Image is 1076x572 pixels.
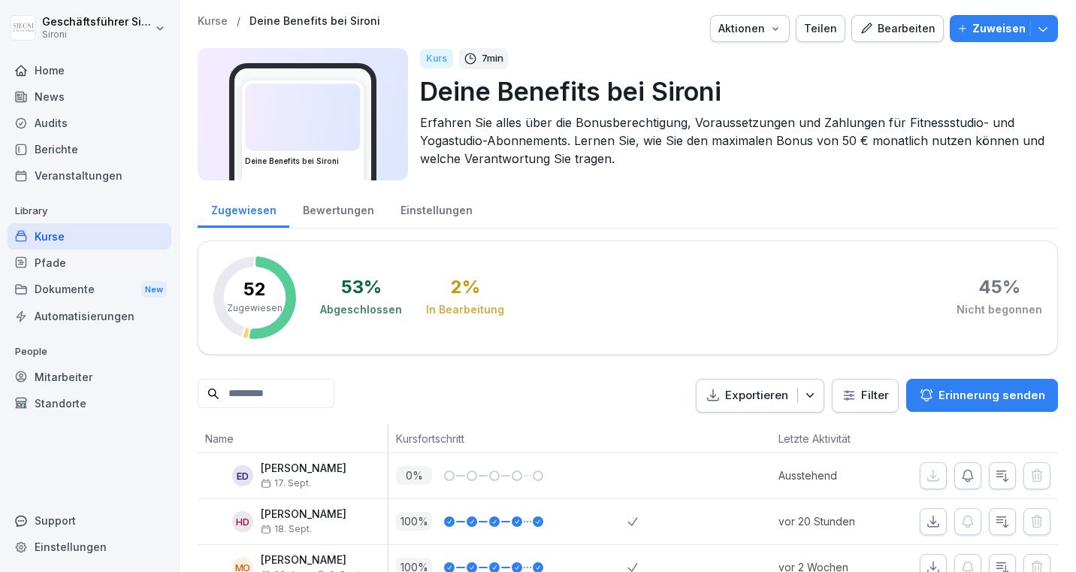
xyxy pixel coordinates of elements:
[8,276,171,304] div: Dokumente
[420,49,453,68] div: Kurs
[205,431,380,446] p: Name
[320,302,402,317] div: Abgeschlossen
[42,29,152,40] p: Sironi
[341,278,382,296] div: 53 %
[261,524,312,534] span: 18. Sept.
[938,387,1045,404] p: Erinnerung senden
[718,20,781,37] div: Aktionen
[243,280,266,298] p: 52
[451,278,480,296] div: 2 %
[8,136,171,162] a: Berichte
[227,301,283,315] p: Zugewiesen
[778,513,890,529] p: vor 20 Stunden
[261,554,363,567] p: [PERSON_NAME]
[696,379,824,413] button: Exportieren
[8,223,171,250] a: Kurse
[198,15,228,28] a: Kurse
[804,20,837,37] div: Teilen
[778,431,883,446] p: Letzte Aktivität
[8,83,171,110] a: News
[8,110,171,136] a: Audits
[796,15,845,42] button: Teilen
[261,508,346,521] p: [PERSON_NAME]
[426,302,504,317] div: In Bearbeitung
[261,478,311,489] span: 17. Sept.
[972,20,1026,37] p: Zuweisen
[396,431,620,446] p: Kursfortschritt
[420,113,1046,168] p: Erfahren Sie alles über die Bonusberechtigung, Voraussetzungen und Zahlungen für Fitnessstudio- u...
[833,380,898,412] button: Filter
[710,15,790,42] button: Aktionen
[8,303,171,329] a: Automatisierungen
[396,512,432,531] p: 100 %
[8,57,171,83] a: Home
[42,16,152,29] p: Geschäftsführer Sironi
[198,189,289,228] a: Zugewiesen
[249,15,380,28] a: Deine Benefits bei Sironi
[8,390,171,416] a: Standorte
[8,199,171,223] p: Library
[957,302,1042,317] div: Nicht begonnen
[396,466,432,485] p: 0 %
[906,379,1058,412] button: Erinnerung senden
[8,162,171,189] a: Veranstaltungen
[851,15,944,42] button: Bearbeiten
[237,15,240,28] p: /
[8,364,171,390] a: Mitarbeiter
[8,276,171,304] a: DokumenteNew
[232,465,253,486] div: ED
[978,278,1020,296] div: 45 %
[860,20,935,37] div: Bearbeiten
[261,462,346,475] p: [PERSON_NAME]
[245,156,361,167] h3: Deine Benefits bei Sironi
[8,250,171,276] a: Pfade
[8,534,171,560] a: Einstellungen
[8,507,171,534] div: Support
[232,511,253,532] div: HD
[8,340,171,364] p: People
[725,387,788,404] p: Exportieren
[842,388,889,403] div: Filter
[289,189,387,228] a: Bewertungen
[141,281,167,298] div: New
[482,51,503,66] p: 7 min
[420,72,1046,110] p: Deine Benefits bei Sironi
[387,189,485,228] a: Einstellungen
[950,15,1058,42] button: Zuweisen
[778,468,890,483] p: Ausstehend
